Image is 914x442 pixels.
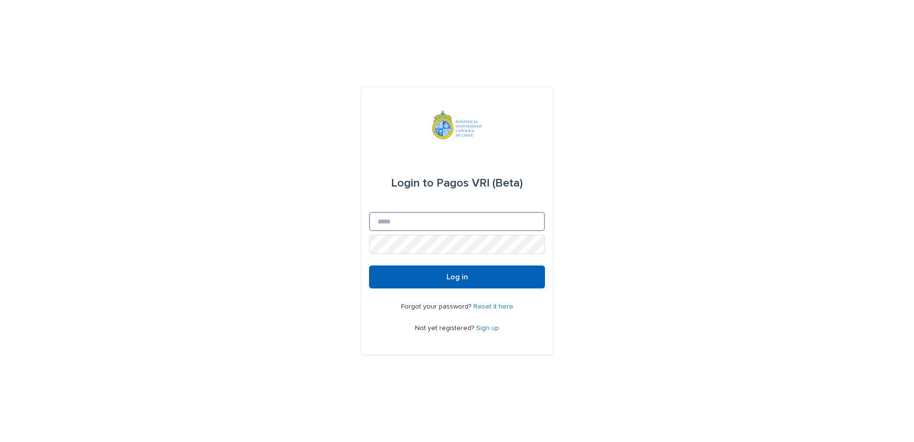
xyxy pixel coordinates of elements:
[476,325,499,331] a: Sign up
[446,273,468,281] span: Log in
[391,170,523,197] div: Pagos VRI (Beta)
[391,177,434,189] span: Login to
[415,325,476,331] span: Not yet registered?
[432,110,482,139] img: iqsleoUpQLaG7yz5l0jK
[401,303,473,310] span: Forgot your password?
[369,265,545,288] button: Log in
[473,303,513,310] a: Reset it here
